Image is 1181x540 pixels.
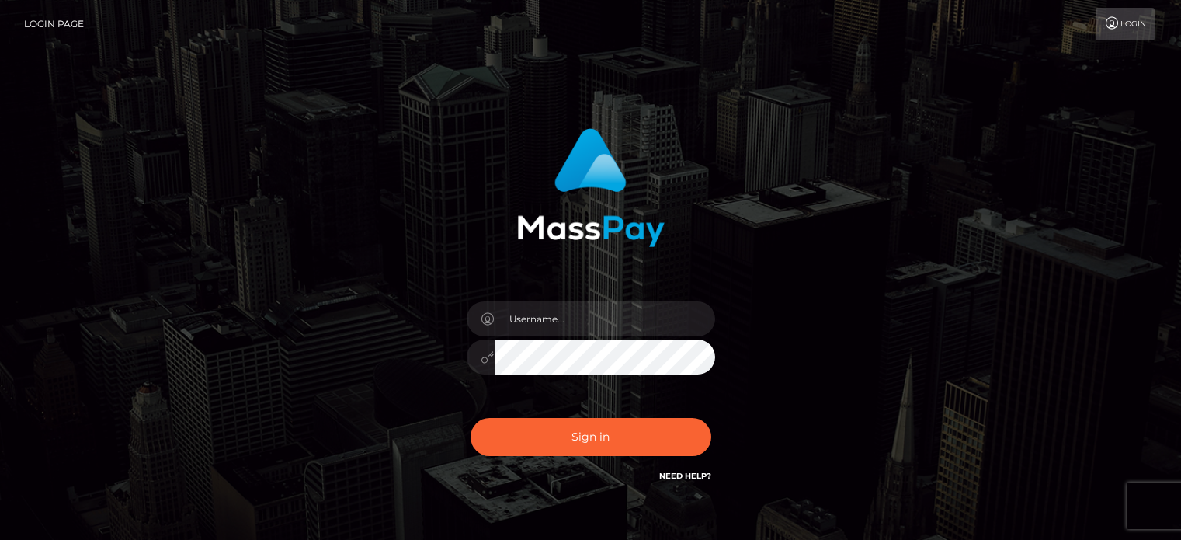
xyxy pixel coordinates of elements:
[24,8,84,40] a: Login Page
[495,301,715,336] input: Username...
[659,471,711,481] a: Need Help?
[517,128,665,247] img: MassPay Login
[471,418,711,456] button: Sign in
[1096,8,1155,40] a: Login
